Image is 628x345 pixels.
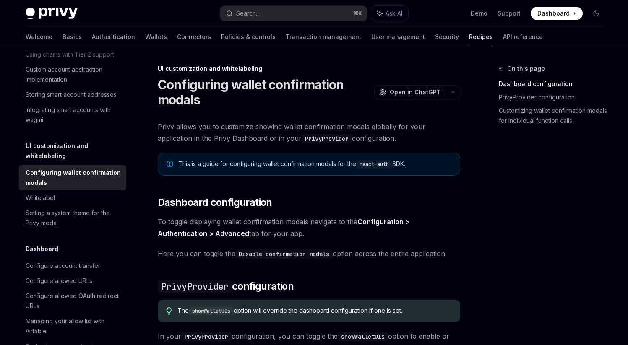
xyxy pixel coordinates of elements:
span: ⌘ K [353,10,362,17]
img: dark logo [26,8,78,19]
a: Storing smart account addresses [19,87,126,102]
a: Demo [471,9,487,18]
span: Privy allows you to customize showing wallet confirmation modals globally for your application in... [158,121,460,144]
a: Recipes [469,27,493,47]
button: Search...⌘K [220,6,367,21]
a: Configure account transfer [19,258,126,273]
h1: Configuring wallet confirmation modals [158,77,371,107]
a: Setting a system theme for the Privy modal [19,205,126,231]
svg: Note [167,161,173,167]
a: Custom account abstraction implementation [19,62,126,87]
svg: Tip [166,307,172,315]
a: Configuring wallet confirmation modals [19,165,126,190]
a: Customizing wallet confirmation modals for individual function calls [499,104,610,127]
div: Custom account abstraction implementation [26,65,121,85]
div: UI customization and whitelabeling [158,65,460,73]
button: Open in ChatGPT [374,85,446,99]
div: The option will override the dashboard configuration if one is set. [177,306,451,315]
h5: UI customization and whitelabeling [26,141,126,161]
a: Policies & controls [221,27,276,47]
a: Connectors [177,27,211,47]
code: PrivyProvider [158,280,232,293]
a: User management [371,27,425,47]
div: Storing smart account addresses [26,90,117,100]
a: Transaction management [286,27,361,47]
a: API reference [503,27,543,47]
a: Authentication [92,27,135,47]
span: Ask AI [386,9,402,18]
code: react-auth [356,160,392,169]
a: Support [498,9,521,18]
a: Welcome [26,27,52,47]
code: Disable confirmation modals [235,249,333,259]
a: Dashboard [531,7,583,20]
a: Security [435,27,459,47]
span: On this page [507,64,545,74]
div: Whitelabel [26,193,55,203]
code: PrivyProvider [302,134,352,143]
a: Managing your allow list with Airtable [19,314,126,339]
code: showWalletUIs [189,307,234,315]
a: Integrating smart accounts with wagmi [19,102,126,127]
button: Ask AI [371,6,408,21]
div: Configure account transfer [26,261,100,271]
div: Configure allowed OAuth redirect URLs [26,291,121,311]
button: Toggle dark mode [589,7,603,20]
a: Configure allowed OAuth redirect URLs [19,288,126,314]
div: Search... [236,8,260,18]
a: Dashboard configuration [499,77,610,91]
a: Wallets [145,27,167,47]
span: Here you can toggle the option across the entire application. [158,248,460,259]
div: Setting a system theme for the Privy modal [26,208,121,228]
span: configuration [158,280,294,293]
span: Dashboard [537,9,570,18]
a: Basics [63,27,82,47]
a: PrivyProvider configuration [499,91,610,104]
code: showWalletUIs [338,332,388,341]
span: Dashboard configuration [158,196,272,209]
div: This is a guide for configuring wallet confirmation modals for the SDK. [178,160,451,169]
div: Configure allowed URLs [26,276,92,286]
code: PrivyProvider [181,332,232,341]
a: Whitelabel [19,190,126,205]
div: Managing your allow list with Airtable [26,316,121,336]
div: Configuring wallet confirmation modals [26,168,121,188]
span: Open in ChatGPT [390,88,441,96]
div: Integrating smart accounts with wagmi [26,105,121,125]
h5: Dashboard [26,244,58,254]
span: To toggle displaying wallet confirmation modals navigate to the tab for your app. [158,216,460,239]
a: Configure allowed URLs [19,273,126,288]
